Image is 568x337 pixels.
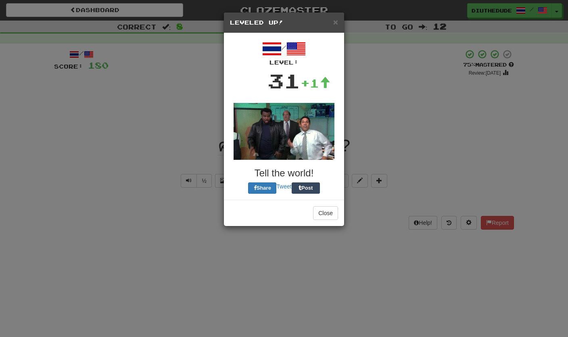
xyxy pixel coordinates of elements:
[230,168,338,178] h3: Tell the world!
[301,75,330,91] div: +1
[313,206,338,220] button: Close
[267,67,301,95] div: 31
[234,103,334,160] img: office-a80e9430007fca076a14268f5cfaac02a5711bd98b344892871d2edf63981756.gif
[230,39,338,67] div: /
[333,17,338,27] span: ×
[248,182,276,194] button: Share
[292,182,320,194] button: Post
[333,18,338,26] button: Close
[276,183,291,190] a: Tweet
[230,19,338,27] h5: Leveled Up!
[230,59,338,67] div: Level:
